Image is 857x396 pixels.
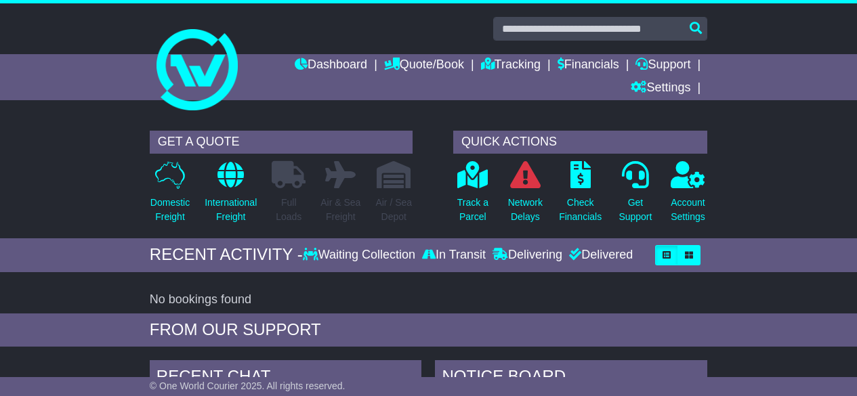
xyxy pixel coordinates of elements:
[507,160,543,232] a: NetworkDelays
[205,196,257,224] p: International Freight
[150,380,346,391] span: © One World Courier 2025. All rights reserved.
[635,54,690,77] a: Support
[566,248,633,263] div: Delivered
[453,131,707,154] div: QUICK ACTIONS
[618,160,652,232] a: GetSupport
[150,196,190,224] p: Domestic Freight
[204,160,257,232] a: InternationalFreight
[559,196,602,224] p: Check Financials
[150,320,707,340] div: FROM OUR SUPPORT
[631,77,690,100] a: Settings
[489,248,566,263] div: Delivering
[670,160,706,232] a: AccountSettings
[671,196,705,224] p: Account Settings
[272,196,306,224] p: Full Loads
[508,196,543,224] p: Network Delays
[481,54,541,77] a: Tracking
[320,196,360,224] p: Air & Sea Freight
[457,160,489,232] a: Track aParcel
[558,54,619,77] a: Financials
[303,248,419,263] div: Waiting Collection
[558,160,602,232] a: CheckFinancials
[150,131,413,154] div: GET A QUOTE
[457,196,488,224] p: Track a Parcel
[150,245,303,265] div: RECENT ACTIVITY -
[295,54,367,77] a: Dashboard
[619,196,652,224] p: Get Support
[150,160,190,232] a: DomesticFreight
[375,196,412,224] p: Air / Sea Depot
[150,292,707,307] div: No bookings found
[384,54,464,77] a: Quote/Book
[419,248,489,263] div: In Transit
